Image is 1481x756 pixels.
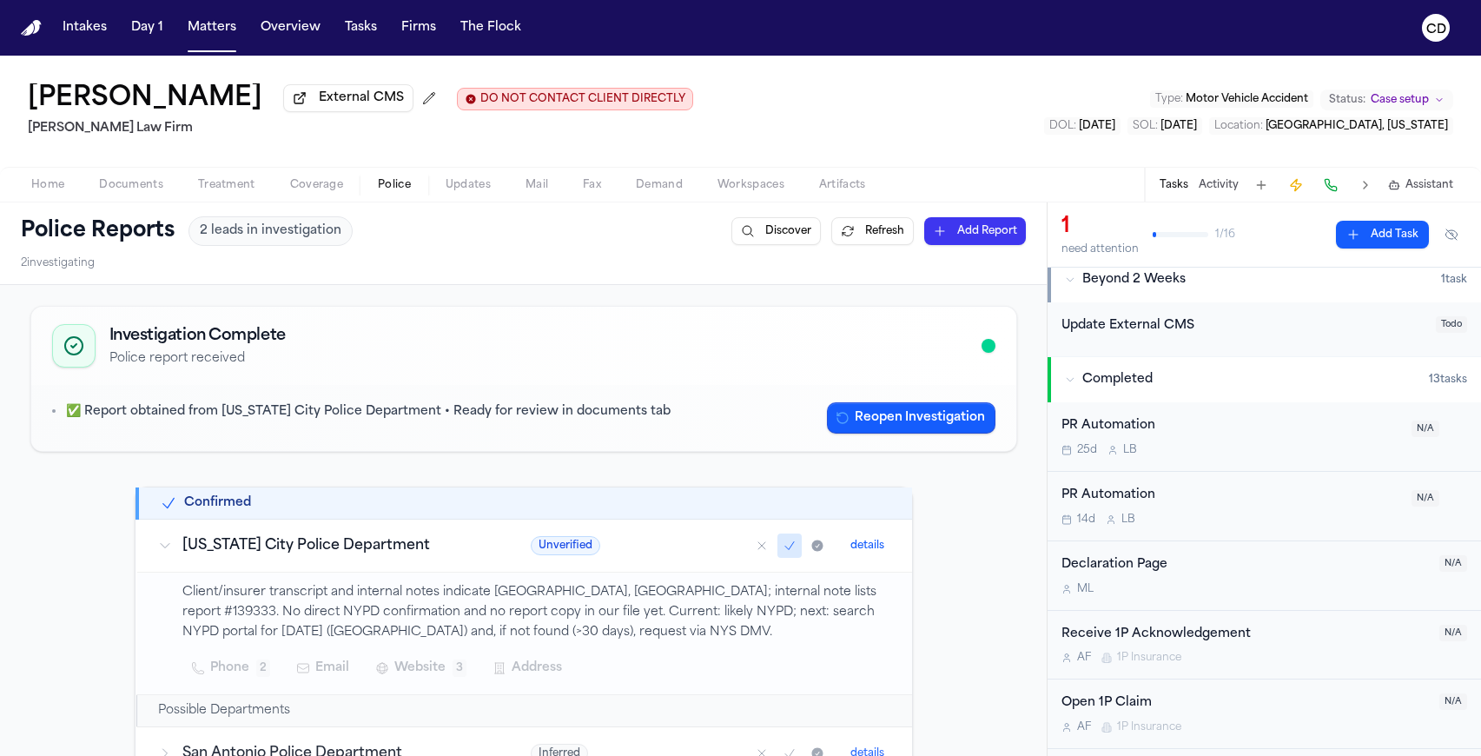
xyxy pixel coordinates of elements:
span: 14d [1077,513,1095,527]
span: Coverage [290,178,343,192]
span: [DATE] [1079,121,1115,131]
h1: [PERSON_NAME] [28,83,262,115]
button: Tasks [1160,178,1188,192]
button: Mark as no report [750,534,774,558]
button: Add Task [1336,221,1429,249]
span: Beyond 2 Weeks [1082,271,1186,288]
button: Create Immediate Task [1284,173,1308,197]
span: Police [378,178,411,192]
h2: [PERSON_NAME] Law Firm [28,118,693,139]
button: Change status from Case setup [1320,90,1453,110]
span: DO NOT CONTACT CLIENT DIRECTLY [480,92,685,106]
button: Firms [394,12,443,43]
div: Update External CMS [1061,316,1425,336]
span: Motor Vehicle Accident [1186,94,1308,104]
span: 2 investigating [21,256,95,270]
button: Address [484,653,572,684]
h2: Confirmed [184,494,251,512]
span: Workspaces [717,178,784,192]
div: Open task: Receive 1P Acknowledgement [1048,611,1481,680]
span: Artifacts [819,178,866,192]
h2: Investigation Complete [109,324,286,348]
button: The Flock [453,12,528,43]
button: details [843,535,891,556]
span: Assistant [1405,178,1453,192]
span: [DATE] [1160,121,1197,131]
h2: Possible Departments [158,702,290,720]
span: N/A [1412,421,1439,437]
span: Treatment [198,178,255,192]
p: Client/insurer transcript and internal notes indicate [GEOGRAPHIC_DATA], [GEOGRAPHIC_DATA]; inter... [182,583,891,642]
img: Finch Logo [21,20,42,36]
button: Add Report [924,217,1026,245]
span: Todo [1436,316,1467,333]
span: SOL : [1133,121,1158,131]
span: External CMS [319,90,404,107]
span: Fax [583,178,601,192]
button: Phone2 [182,653,281,684]
span: Documents [99,178,163,192]
span: 13 task s [1429,373,1467,387]
button: Hide completed tasks (⌘⇧H) [1436,221,1467,249]
span: Unverified [531,536,600,555]
button: Make a Call [1319,173,1343,197]
div: Declaration Page [1061,555,1429,575]
button: Mark as confirmed [777,534,802,558]
div: 1 [1061,213,1139,241]
span: [GEOGRAPHIC_DATA], [US_STATE] [1266,121,1448,131]
div: Open task: PR Automation [1048,402,1481,472]
div: Open 1P Claim [1061,693,1429,713]
button: Edit DOL: 2025-07-01 [1044,117,1121,135]
button: Refresh [831,217,914,245]
span: DOL : [1049,121,1076,131]
button: Add Task [1249,173,1273,197]
div: need attention [1061,242,1139,256]
span: Demand [636,178,683,192]
button: Tasks [338,12,384,43]
button: Website3 [367,653,477,684]
h1: Police Reports [21,217,175,245]
span: Mail [526,178,548,192]
a: Overview [254,12,327,43]
button: Edit client contact restriction [457,88,693,110]
span: M L [1077,582,1094,596]
div: Open task: Open 1P Claim [1048,680,1481,749]
div: PR Automation [1061,486,1401,506]
span: L B [1123,443,1137,457]
div: Open task: PR Automation [1048,472,1481,541]
span: 1 task [1441,273,1467,287]
button: Edit Type: Motor Vehicle Accident [1150,90,1313,108]
span: N/A [1439,555,1467,572]
span: 2 leads in investigation [200,222,341,240]
button: Intakes [56,12,114,43]
button: Day 1 [124,12,170,43]
span: 1P Insurance [1117,651,1181,665]
div: Receive 1P Acknowledgement [1061,625,1429,645]
button: Discover [731,217,821,245]
span: A F [1077,720,1091,734]
span: N/A [1439,693,1467,710]
div: PR Automation [1061,416,1401,436]
button: Edit SOL: 2027-07-01 [1127,117,1202,135]
span: Location : [1214,121,1263,131]
span: Completed [1082,371,1153,388]
span: L B [1121,513,1135,527]
span: 1 / 16 [1215,228,1235,242]
button: Mark as received [805,534,830,558]
span: Status: [1329,93,1365,107]
span: Home [31,178,64,192]
a: Home [21,20,42,36]
span: Case setup [1371,93,1429,107]
span: Updates [446,178,491,192]
div: Open task: Declaration Page [1048,541,1481,611]
h3: [US_STATE] City Police Department [182,535,490,556]
button: Reopen Investigation [827,402,995,434]
button: Assistant [1388,178,1453,192]
span: N/A [1439,625,1467,641]
button: Edit Location: Raleigh, North Carolina [1209,117,1453,135]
